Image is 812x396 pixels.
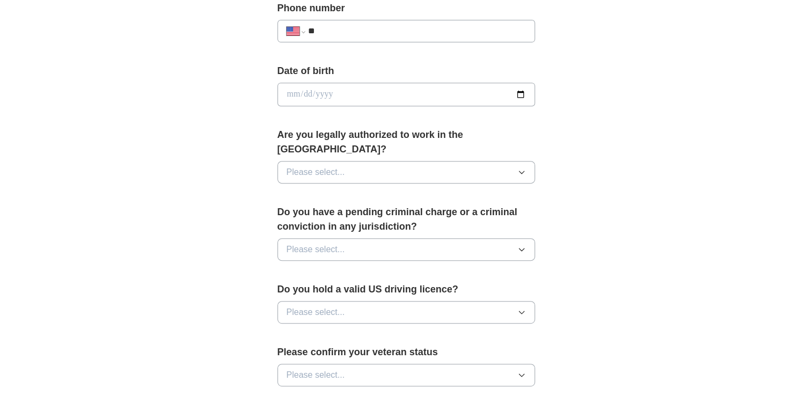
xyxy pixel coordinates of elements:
label: Are you legally authorized to work in the [GEOGRAPHIC_DATA]? [277,128,535,157]
label: Do you hold a valid US driving licence? [277,282,535,297]
span: Please select... [287,306,345,319]
label: Date of birth [277,64,535,78]
label: Phone number [277,1,535,16]
span: Please select... [287,243,345,256]
span: Please select... [287,166,345,179]
label: Do you have a pending criminal charge or a criminal conviction in any jurisdiction? [277,205,535,234]
span: Please select... [287,369,345,382]
button: Please select... [277,161,535,184]
button: Please select... [277,364,535,386]
button: Please select... [277,238,535,261]
label: Please confirm your veteran status [277,345,535,360]
button: Please select... [277,301,535,324]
